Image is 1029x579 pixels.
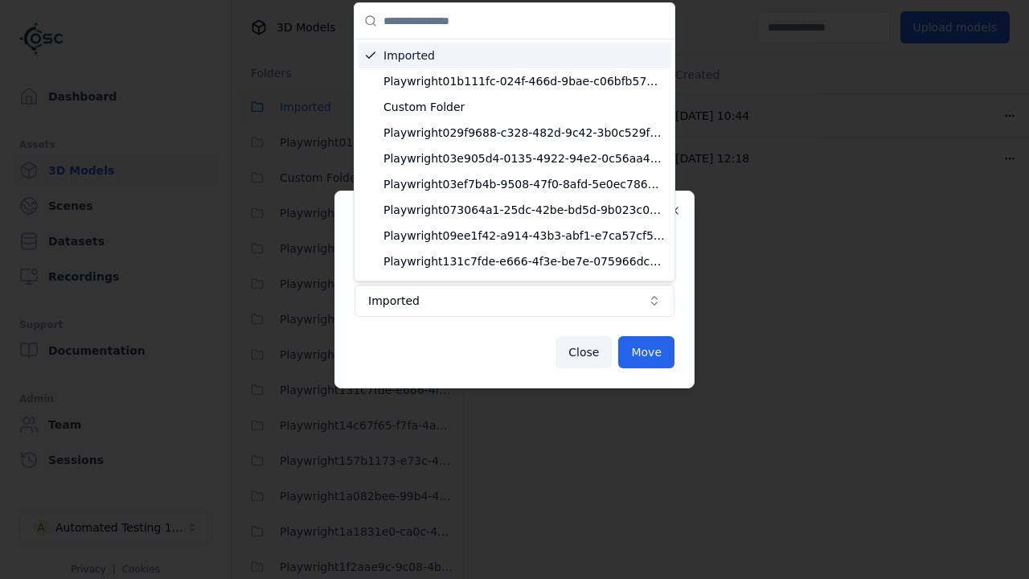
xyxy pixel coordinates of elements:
[383,47,665,64] span: Imported
[355,39,674,281] div: Suggestions
[383,228,665,244] span: Playwright09ee1f42-a914-43b3-abf1-e7ca57cf5f96
[383,253,665,269] span: Playwright131c7fde-e666-4f3e-be7e-075966dc97bc
[383,73,665,89] span: Playwright01b111fc-024f-466d-9bae-c06bfb571c6d
[383,99,665,115] span: Custom Folder
[383,279,665,295] span: Playwright14c67f65-f7fa-4a69-9dce-fa9a259dcaa1
[383,202,665,218] span: Playwright073064a1-25dc-42be-bd5d-9b023c0ea8dd
[383,176,665,192] span: Playwright03ef7b4b-9508-47f0-8afd-5e0ec78663fc
[383,125,665,141] span: Playwright029f9688-c328-482d-9c42-3b0c529f8514
[383,150,665,166] span: Playwright03e905d4-0135-4922-94e2-0c56aa41bf04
